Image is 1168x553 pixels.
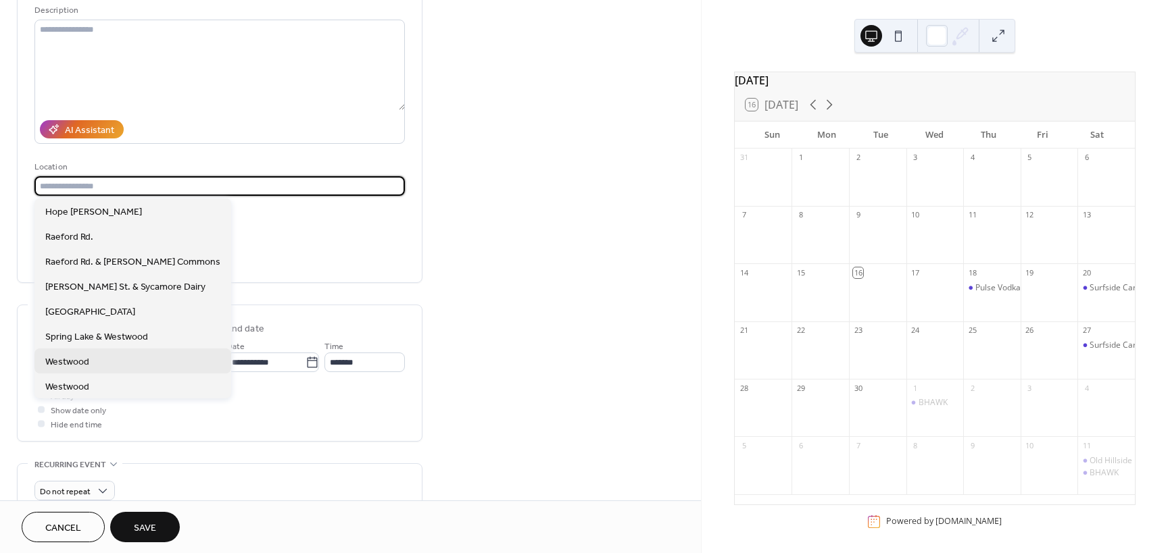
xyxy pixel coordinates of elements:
[34,458,106,472] span: Recurring event
[796,440,806,450] div: 6
[45,230,93,244] span: Raeford Rd.
[962,122,1016,149] div: Thu
[51,404,106,418] span: Show date only
[739,440,749,450] div: 5
[1081,210,1092,220] div: 13
[853,153,863,163] div: 2
[1077,455,1135,467] div: Old Hillside Bourbon
[40,120,124,138] button: AI Assistant
[1081,325,1092,336] div: 27
[886,516,1002,527] div: Powered by
[967,210,977,220] div: 11
[796,153,806,163] div: 1
[735,72,1135,88] div: [DATE]
[935,516,1002,527] a: [DOMAIN_NAME]
[1025,383,1035,393] div: 3
[796,383,806,393] div: 29
[908,122,962,149] div: Wed
[1016,122,1070,149] div: Fri
[1070,122,1124,149] div: Sat
[919,397,948,409] div: BHAWK
[134,521,156,535] span: Save
[1025,325,1035,336] div: 26
[34,160,402,174] div: Location
[796,267,806,278] div: 15
[910,153,921,163] div: 3
[1090,282,1142,294] div: Surfside Cans
[1081,153,1092,163] div: 6
[975,282,1021,294] div: Pulse Vodka
[853,210,863,220] div: 9
[800,122,854,149] div: Mon
[1025,267,1035,278] div: 19
[65,124,114,138] div: AI Assistant
[40,484,91,500] span: Do not repeat
[739,153,749,163] div: 31
[1081,267,1092,278] div: 20
[967,383,977,393] div: 2
[1077,467,1135,479] div: BHAWK
[45,521,81,535] span: Cancel
[1025,440,1035,450] div: 10
[1077,282,1135,294] div: Surfside Cans
[796,325,806,336] div: 22
[906,397,964,409] div: BHAWK
[45,380,89,394] span: Westwood
[45,255,220,269] span: Raeford Rd. & [PERSON_NAME] Commons
[910,440,921,450] div: 8
[1090,340,1142,351] div: Surfside Cans
[853,325,863,336] div: 23
[910,325,921,336] div: 24
[45,305,135,319] span: [GEOGRAPHIC_DATA]
[45,355,89,369] span: Westwood
[967,153,977,163] div: 4
[739,325,749,336] div: 21
[1081,440,1092,450] div: 11
[853,440,863,450] div: 7
[1025,210,1035,220] div: 12
[796,210,806,220] div: 8
[22,512,105,542] button: Cancel
[1090,467,1119,479] div: BHAWK
[746,122,800,149] div: Sun
[1081,383,1092,393] div: 4
[45,330,148,344] span: Spring Lake & Westwood
[910,267,921,278] div: 17
[910,210,921,220] div: 10
[739,267,749,278] div: 14
[51,418,102,432] span: Hide end time
[324,340,343,354] span: Time
[1090,455,1167,467] div: Old Hillside Bourbon
[739,210,749,220] div: 7
[45,205,142,219] span: Hope [PERSON_NAME]
[226,340,245,354] span: Date
[967,440,977,450] div: 9
[1077,340,1135,351] div: Surfside Cans
[853,267,863,278] div: 16
[963,282,1021,294] div: Pulse Vodka
[967,267,977,278] div: 18
[910,383,921,393] div: 1
[45,280,205,294] span: [PERSON_NAME] St. & Sycamore Dairy
[967,325,977,336] div: 25
[739,383,749,393] div: 28
[110,512,180,542] button: Save
[854,122,908,149] div: Tue
[1025,153,1035,163] div: 5
[226,322,264,336] div: End date
[34,3,402,18] div: Description
[853,383,863,393] div: 30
